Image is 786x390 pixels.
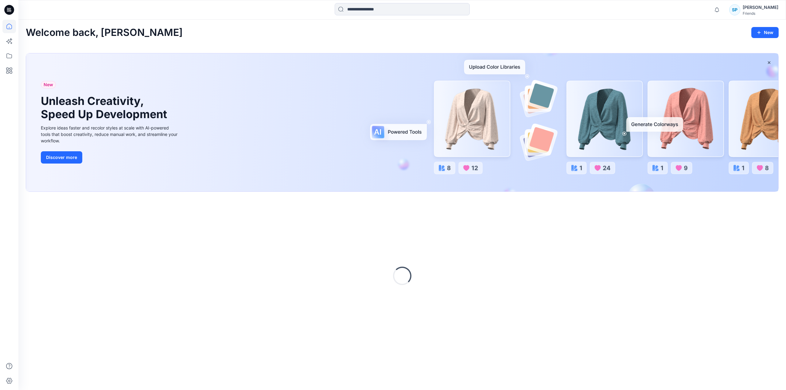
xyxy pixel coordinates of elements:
a: Discover more [41,151,179,164]
div: SP [729,4,740,15]
button: New [751,27,779,38]
div: [PERSON_NAME] [743,4,778,11]
h1: Unleash Creativity, Speed Up Development [41,95,170,121]
span: New [44,81,53,88]
h2: Welcome back, [PERSON_NAME] [26,27,183,38]
button: Discover more [41,151,82,164]
div: Friends [743,11,778,16]
div: Explore ideas faster and recolor styles at scale with AI-powered tools that boost creativity, red... [41,125,179,144]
